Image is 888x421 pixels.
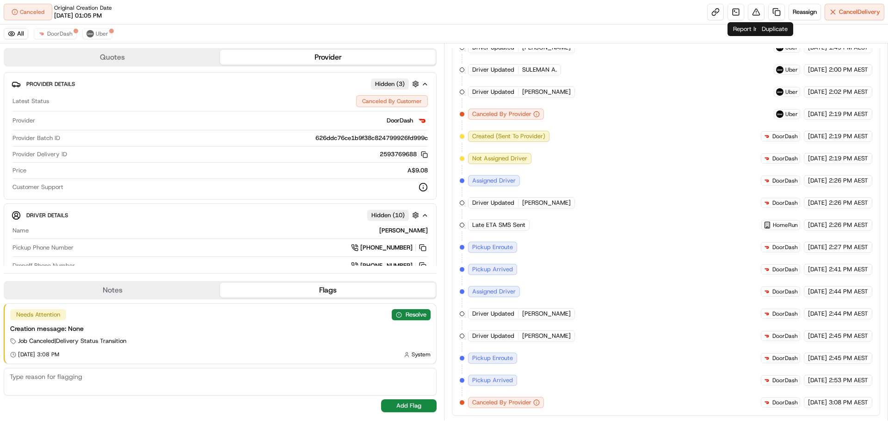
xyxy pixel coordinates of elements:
span: [DATE] 3:08 PM [18,351,59,358]
span: Canceled By Provider [472,398,531,407]
span: 2:41 PM AEST [829,265,868,274]
span: Uber [785,110,798,118]
span: [DATE] [808,110,827,118]
img: doordash_logo_v2.png [763,288,771,295]
a: [PHONE_NUMBER] [351,243,428,253]
span: [DATE] [808,354,827,362]
div: Needs Attention [10,309,66,320]
span: [DATE] [808,310,827,318]
button: 2593769688 [380,150,428,159]
span: [DATE] [808,221,827,229]
span: [DATE] [808,332,827,340]
span: [DATE] [808,177,827,185]
span: Provider Details [26,80,75,88]
div: Report Incident [728,22,781,36]
span: Uber [96,30,108,37]
span: DoorDash [772,310,798,317]
span: 2:26 PM AEST [829,221,868,229]
span: Provider [12,116,35,125]
span: [PHONE_NUMBER] [360,262,413,270]
span: DoorDash [47,30,73,37]
span: HomeRun [773,221,798,229]
button: Reassign [789,4,821,20]
span: [PERSON_NAME] [522,199,571,207]
span: Hidden ( 10 ) [371,211,405,220]
span: 2:19 PM AEST [829,154,868,163]
span: Driver Updated [472,199,514,207]
img: doordash_logo_v2.png [763,177,771,184]
img: doordash_logo_v2.png [763,399,771,406]
img: doordash_logo_v2.png [763,133,771,140]
button: Notes [5,283,220,298]
span: DoorDash [387,116,413,125]
span: DoorDash [772,155,798,162]
span: Uber [785,66,798,73]
span: 2:44 PM AEST [829,287,868,296]
img: doordash_logo_v2.png [763,310,771,317]
span: 3:08 PM AEST [829,398,868,407]
span: Assigned Driver [472,287,516,296]
span: 2:19 PM AEST [829,132,868,140]
button: All [4,28,28,39]
div: Duplicate [756,22,793,36]
button: DoorDash [34,28,77,39]
button: Provider DetailsHidden (3) [12,76,429,92]
span: Pickup Phone Number [12,244,74,252]
span: 2:00 PM AEST [829,66,868,74]
span: [PHONE_NUMBER] [360,244,413,252]
span: [DATE] [808,376,827,384]
img: doordash_logo_v2.png [763,244,771,251]
span: SULEMAN A. [522,66,557,74]
img: doordash_logo_v2.png [763,266,771,273]
span: Provider Batch ID [12,134,60,142]
img: uber-new-logo.jpeg [776,110,783,118]
span: [DATE] [808,66,827,74]
span: Dropoff Phone Number [12,262,75,270]
span: Price [12,166,26,175]
img: doordash_logo_v2.png [417,115,428,126]
span: DoorDash [772,332,798,340]
span: Reassign [793,8,817,16]
span: Canceled By Provider [472,110,531,118]
button: Canceled [4,4,52,20]
span: 2:45 PM AEST [829,332,868,340]
span: 2:45 PM AEST [829,354,868,362]
span: DoorDash [772,133,798,140]
img: doordash_logo_v2.png [763,199,771,207]
span: Uber [785,88,798,96]
span: [DATE] [808,398,827,407]
span: 2:26 PM AEST [829,199,868,207]
span: DoorDash [772,377,798,384]
span: Not Assigned Driver [472,154,527,163]
button: Flags [220,283,436,298]
span: Pickup Arrived [472,376,513,384]
span: Driver Updated [472,66,514,74]
span: 2:27 PM AEST [829,243,868,251]
span: [DATE] [808,243,827,251]
span: Driver Details [26,212,68,219]
span: DoorDash [772,399,798,406]
span: [PERSON_NAME] [522,310,571,318]
button: CancelDelivery [825,4,884,20]
span: [DATE] [808,88,827,96]
button: Hidden (3) [371,78,421,90]
img: doordash_logo_v2.png [763,155,771,162]
span: Latest Status [12,97,49,105]
span: Driver Updated [472,310,514,318]
button: Add Flag [381,399,437,412]
button: Hidden (10) [367,209,421,221]
div: [PERSON_NAME] [32,226,428,235]
a: [PHONE_NUMBER] [351,261,428,271]
span: Cancel Delivery [839,8,880,16]
span: DoorDash [772,244,798,251]
span: [DATE] 01:05 PM [54,12,102,20]
span: Name [12,226,29,235]
span: Provider Delivery ID [12,150,67,159]
span: Pickup Enroute [472,354,513,362]
span: DoorDash [772,354,798,362]
span: [DATE] [808,199,827,207]
span: DoorDash [772,177,798,184]
span: Assigned Driver [472,177,516,185]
